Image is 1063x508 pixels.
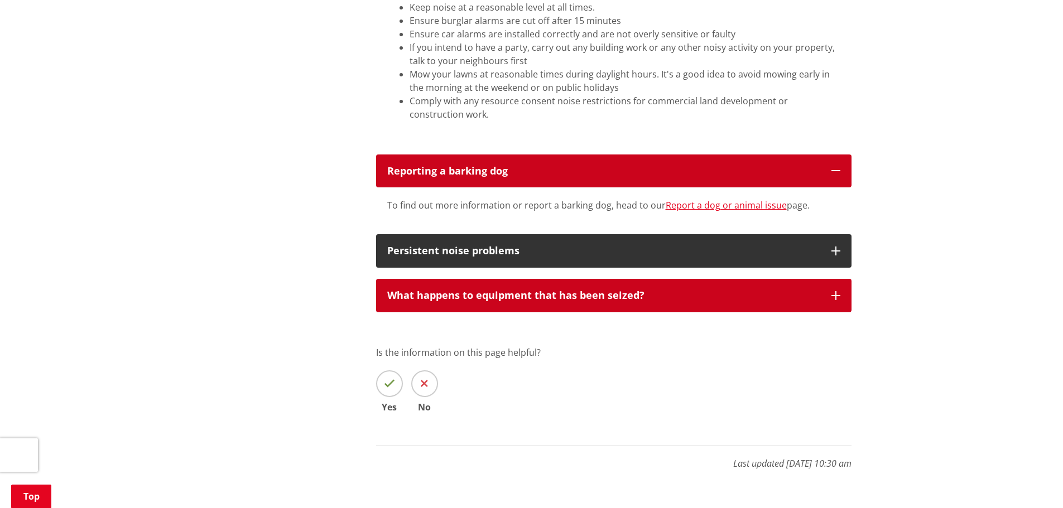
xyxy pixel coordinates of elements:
button: Reporting a barking dog [376,154,852,188]
a: Report a dog or animal issue [666,199,787,211]
p: Is the information on this page helpful? [376,346,852,359]
iframe: Messenger Launcher [1012,461,1052,501]
li: Mow your lawns at reasonable times during daylight hours. It's a good idea to avoid mowing early ... [410,67,840,94]
span: No [411,403,438,412]
li: Ensure burglar alarms are cut off after 15 minutes [410,14,840,27]
button: Persistent noise problems [376,234,852,268]
p: Last updated [DATE] 10:30 am [376,445,852,470]
li: If you intend to have a party, carry out any building work or any other noisy activity on your pr... [410,41,840,67]
li: Keep noise at a reasonable level at all times. [410,1,840,14]
p: What happens to equipment that has been seized? [387,290,820,301]
div: Reporting a barking dog [387,166,820,177]
a: Top [11,485,51,508]
button: What happens to equipment that has been seized? [376,279,852,312]
li: Comply with any resource consent noise restrictions for commercial land development or constructi... [410,94,840,121]
li: Ensure car alarms are installed correctly and are not overly sensitive or faulty [410,27,840,41]
span: Yes [376,403,403,412]
p: Persistent noise problems [387,245,820,257]
div: To find out more information or report a barking dog, head to our page. [387,199,840,212]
